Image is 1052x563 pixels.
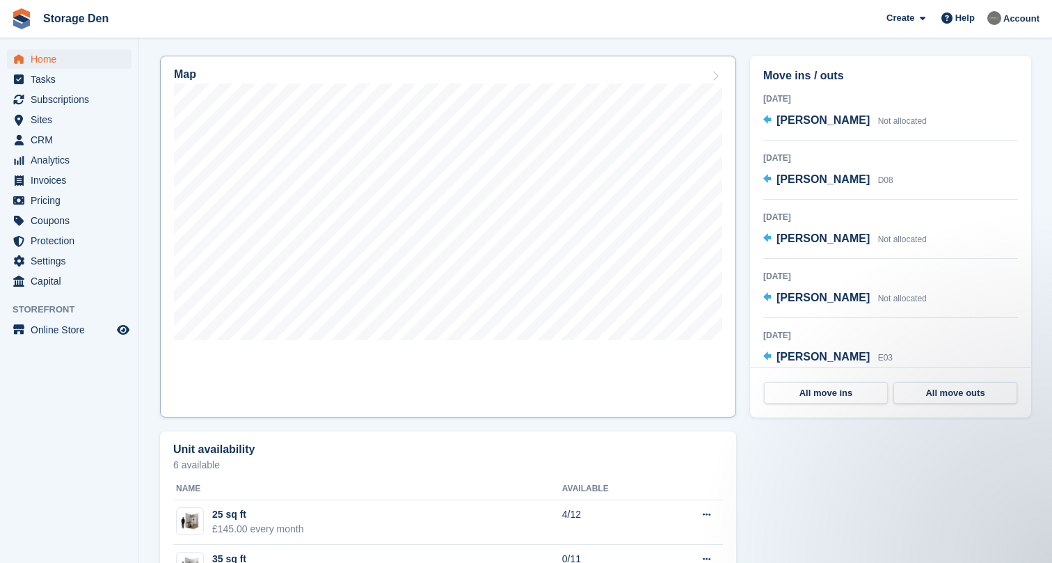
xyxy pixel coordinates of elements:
a: menu [7,110,131,129]
span: Invoices [31,171,114,190]
img: Brian Barbour [987,11,1001,25]
div: [DATE] [763,270,1018,283]
h2: Unit availability [173,443,255,456]
div: [DATE] [763,329,1018,342]
td: 4/12 [562,500,661,545]
span: Sites [31,110,114,129]
span: Not allocated [878,116,927,126]
a: menu [7,191,131,210]
span: Help [955,11,975,25]
a: Map [160,56,736,418]
h2: Map [174,68,196,81]
span: [PERSON_NAME] [776,292,870,303]
a: [PERSON_NAME] E03 [763,349,893,367]
div: [DATE] [763,152,1018,164]
span: Capital [31,271,114,291]
span: Coupons [31,211,114,230]
span: CRM [31,130,114,150]
span: Tasks [31,70,114,89]
a: menu [7,150,131,170]
a: [PERSON_NAME] Not allocated [763,112,927,130]
th: Available [562,478,661,500]
a: menu [7,130,131,150]
a: menu [7,171,131,190]
th: Name [173,478,562,500]
span: Online Store [31,320,114,340]
a: menu [7,231,131,251]
a: menu [7,70,131,89]
span: Account [1003,12,1039,26]
span: Home [31,49,114,69]
a: [PERSON_NAME] Not allocated [763,290,927,308]
a: All move outs [893,382,1017,404]
div: [DATE] [763,211,1018,223]
a: menu [7,49,131,69]
span: E03 [878,353,893,363]
span: Settings [31,251,114,271]
h2: Move ins / outs [763,68,1018,84]
a: menu [7,211,131,230]
span: Storefront [13,303,138,317]
p: 6 available [173,460,723,470]
span: Protection [31,231,114,251]
img: stora-icon-8386f47178a22dfd0bd8f6a31ec36ba5ce8667c1dd55bd0f319d3a0aa187defe.svg [11,8,32,29]
span: [PERSON_NAME] [776,173,870,185]
span: Analytics [31,150,114,170]
span: [PERSON_NAME] [776,114,870,126]
img: 25-sqft-unit.jpg [177,512,203,532]
div: [DATE] [763,93,1018,105]
a: menu [7,271,131,291]
span: D08 [878,175,893,185]
span: Not allocated [878,294,927,303]
span: [PERSON_NAME] [776,351,870,363]
a: All move ins [764,382,888,404]
div: 25 sq ft [212,507,304,522]
span: Create [886,11,914,25]
a: menu [7,320,131,340]
a: Preview store [115,322,131,338]
a: Storage Den [38,7,114,30]
div: £145.00 every month [212,522,304,537]
a: [PERSON_NAME] D08 [763,171,893,189]
span: Not allocated [878,235,927,244]
span: Pricing [31,191,114,210]
span: Subscriptions [31,90,114,109]
a: [PERSON_NAME] Not allocated [763,230,927,248]
a: menu [7,90,131,109]
a: menu [7,251,131,271]
span: [PERSON_NAME] [776,232,870,244]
